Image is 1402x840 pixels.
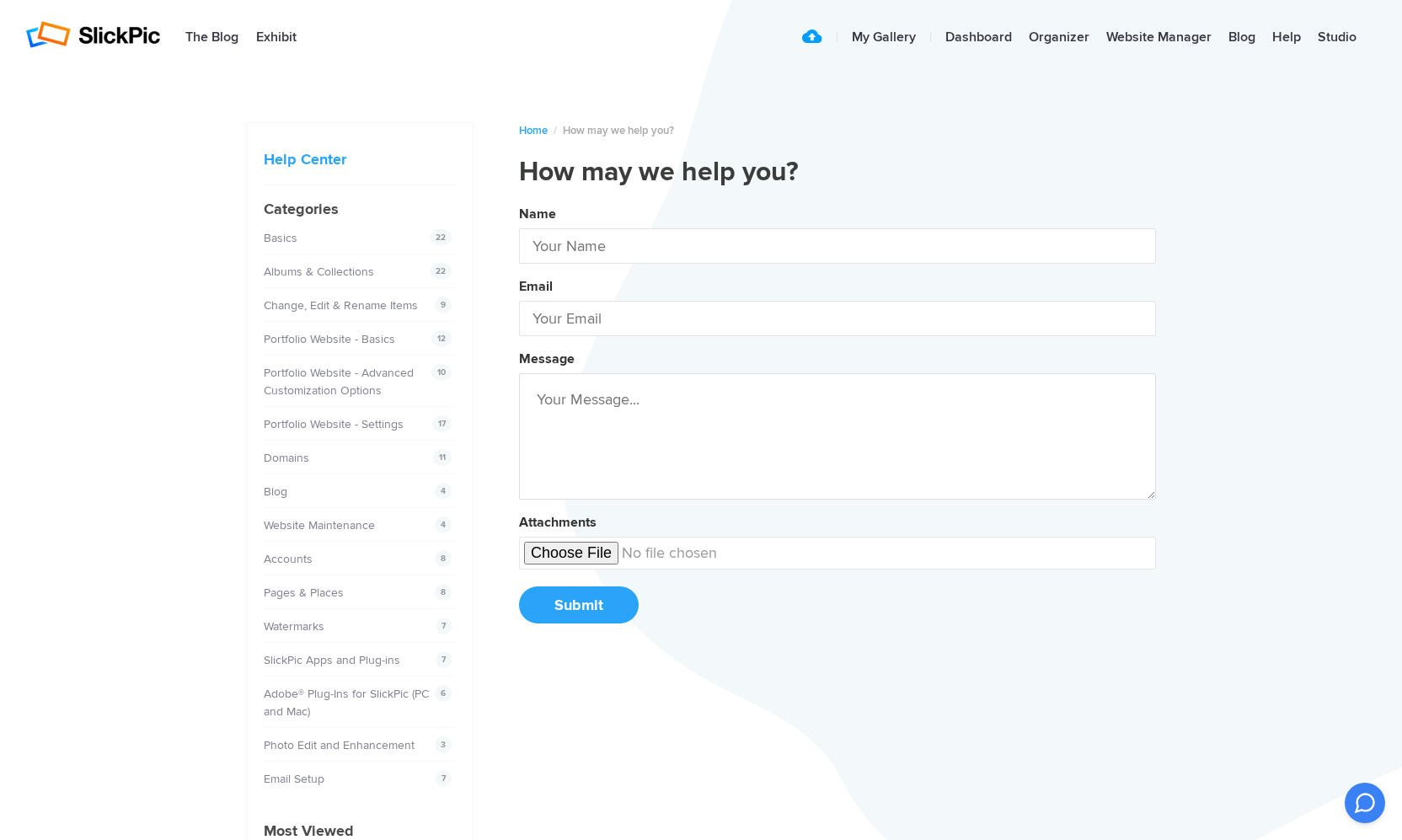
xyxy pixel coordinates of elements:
[431,330,452,347] span: 12
[431,364,452,381] span: 10
[519,514,597,531] label: Attachments
[435,736,452,753] span: 3
[519,278,553,295] label: Email
[264,653,400,667] a: SlickPic Apps and Plug-ins
[519,124,548,137] a: Home
[433,449,452,466] span: 11
[519,228,1156,264] input: Your Name
[264,687,429,719] a: Adobe® Plug-Ins for SlickPic (PC and Mac)
[554,124,557,137] span: /
[519,350,575,367] label: Message
[264,484,287,499] a: Blog
[563,124,674,137] span: How may we help you?
[519,206,556,222] label: Name
[264,518,375,532] a: Website Maintenance
[435,584,452,601] span: 8
[432,415,452,432] span: 17
[264,231,297,245] a: Basics
[264,150,346,169] a: Help Center
[264,332,395,346] a: Portfolio Website - Basics
[264,265,374,279] a: Albums & Collections
[264,586,344,600] a: Pages & Places
[436,618,452,634] span: 7
[264,552,313,566] a: Accounts
[519,156,1156,190] h1: How may we help you?
[435,516,452,533] span: 4
[264,738,415,752] a: Photo Edit and Enhancement
[430,229,452,246] span: 22
[436,651,452,668] span: 7
[519,537,1156,570] input: undefined
[430,263,452,280] span: 22
[519,586,639,623] button: Submit
[519,200,1156,641] button: NameEmailMessageAttachmentsSubmit
[264,298,418,313] a: Change, Edit & Rename Items
[264,619,324,634] a: Watermarks
[435,297,452,313] span: 9
[435,550,452,567] span: 8
[264,772,324,786] a: Email Setup
[435,685,452,702] span: 6
[264,198,456,221] h4: Categories
[264,366,414,398] a: Portfolio Website - Advanced Customization Options
[264,451,309,465] a: Domains
[436,770,452,787] span: 7
[519,301,1156,336] input: Your Email
[264,417,404,431] a: Portfolio Website - Settings
[435,483,452,500] span: 4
